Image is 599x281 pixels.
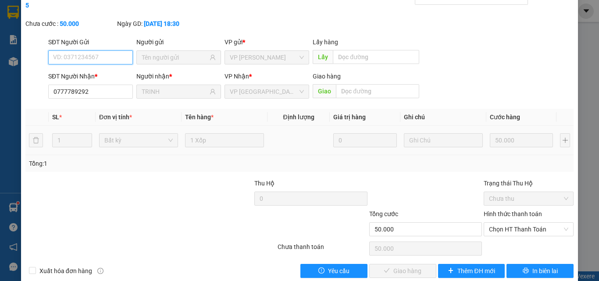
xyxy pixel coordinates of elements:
[185,114,214,121] span: Tên hàng
[74,42,121,53] li: (c) 2017
[333,133,396,147] input: 0
[490,114,520,121] span: Cước hàng
[230,85,304,98] span: VP Sài Gòn
[210,89,216,95] span: user
[225,37,309,47] div: VP gửi
[283,114,314,121] span: Định lượng
[185,133,264,147] input: VD: Bàn, Ghế
[489,223,568,236] span: Chọn HT Thanh Toán
[490,133,553,147] input: 0
[142,53,208,62] input: Tên người gửi
[29,133,43,147] button: delete
[560,133,570,147] button: plus
[369,210,398,217] span: Tổng cước
[532,266,558,276] span: In biên lai
[438,264,505,278] button: plusThêm ĐH mới
[318,267,324,274] span: exclamation-circle
[95,11,116,32] img: logo.jpg
[448,267,454,274] span: plus
[25,19,115,28] div: Chưa cước :
[336,84,419,98] input: Dọc đường
[313,73,341,80] span: Giao hàng
[484,210,542,217] label: Hình thức thanh toán
[60,20,79,27] b: 50.000
[313,84,336,98] span: Giao
[48,71,133,81] div: SĐT Người Nhận
[104,134,173,147] span: Bất kỳ
[11,57,50,98] b: [PERSON_NAME]
[144,20,179,27] b: [DATE] 18:30
[523,267,529,274] span: printer
[136,71,221,81] div: Người nhận
[300,264,367,278] button: exclamation-circleYêu cầu
[404,133,483,147] input: Ghi Chú
[136,37,221,47] div: Người gửi
[457,266,495,276] span: Thêm ĐH mới
[74,33,121,40] b: [DOMAIN_NAME]
[142,87,208,96] input: Tên người nhận
[48,37,133,47] div: SĐT Người Gửi
[400,109,486,126] th: Ghi chú
[328,266,349,276] span: Yêu cầu
[117,19,207,28] div: Ngày GD:
[210,54,216,60] span: user
[254,180,275,187] span: Thu Hộ
[230,51,304,64] span: VP Phan Thiết
[333,114,366,121] span: Giá trị hàng
[333,50,419,64] input: Dọc đường
[36,266,96,276] span: Xuất hóa đơn hàng
[277,242,368,257] div: Chưa thanh toán
[57,13,84,84] b: BIÊN NHẬN GỬI HÀNG HÓA
[52,114,59,121] span: SL
[225,73,249,80] span: VP Nhận
[484,178,574,188] div: Trạng thái Thu Hộ
[29,159,232,168] div: Tổng: 1
[506,264,574,278] button: printerIn biên lai
[489,192,568,205] span: Chưa thu
[313,50,333,64] span: Lấy
[99,114,132,121] span: Đơn vị tính
[97,268,103,274] span: info-circle
[369,264,436,278] button: checkGiao hàng
[313,39,338,46] span: Lấy hàng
